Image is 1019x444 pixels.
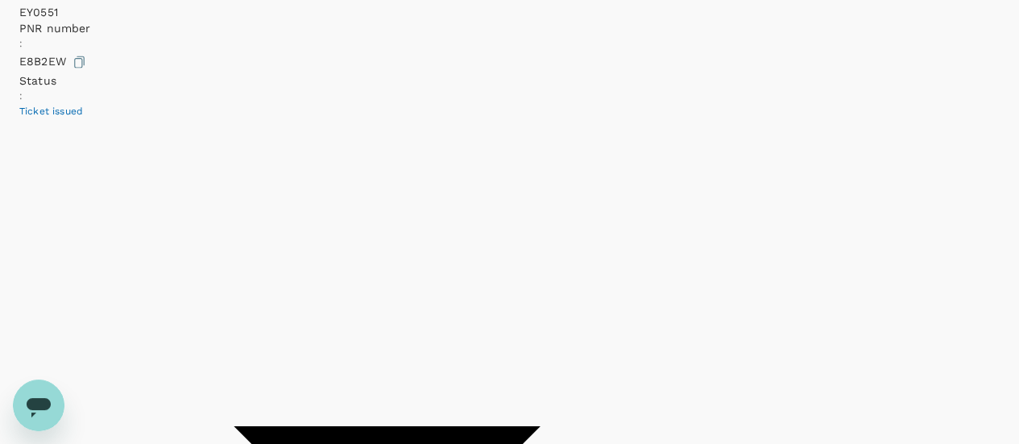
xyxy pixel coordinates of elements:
iframe: Button to launch messaging window, conversation in progress [13,380,64,431]
p: Status [19,73,755,89]
p: PNR number [19,20,755,36]
p: EY 0551 [19,4,755,20]
p: : [19,89,755,105]
p: E8B2EW [19,52,755,73]
p: : [19,36,755,52]
span: Ticket issued [19,106,83,117]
